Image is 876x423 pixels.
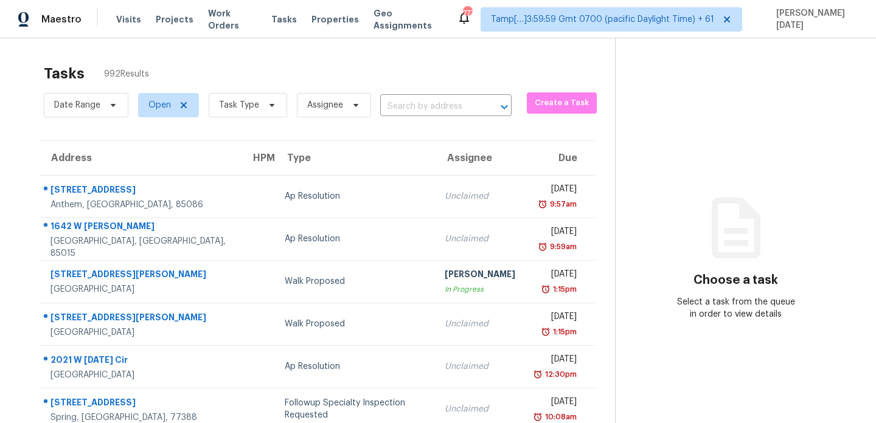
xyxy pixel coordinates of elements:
div: [STREET_ADDRESS][PERSON_NAME] [50,268,231,283]
div: Anthem, [GEOGRAPHIC_DATA], 85086 [50,199,231,211]
div: Ap Resolution [285,233,425,245]
div: [STREET_ADDRESS] [50,396,231,411]
div: 1:15pm [551,326,577,338]
div: 2021 W [DATE] Cir [50,354,231,369]
div: Unclaimed [445,403,515,415]
div: [STREET_ADDRESS][PERSON_NAME] [50,311,231,326]
span: Work Orders [208,7,257,32]
th: Assignee [435,141,525,175]
div: [GEOGRAPHIC_DATA] [50,326,231,339]
img: Overdue Alarm Icon [541,326,551,338]
div: 10:08am [543,411,577,423]
span: Date Range [54,99,100,111]
span: Visits [116,13,141,26]
div: Ap Resolution [285,190,425,202]
img: Overdue Alarm Icon [533,368,543,380]
div: 9:57am [547,198,577,210]
div: Unclaimed [445,233,515,245]
h2: Tasks [44,67,85,80]
div: [DATE] [535,225,577,241]
input: Search by address [380,97,478,116]
img: Overdue Alarm Icon [538,241,547,253]
th: Type [275,141,435,175]
div: [DATE] [535,311,577,326]
div: 12:30pm [543,368,577,380]
span: Create a Task [533,96,591,110]
span: Maestro [41,13,82,26]
span: Open [148,99,171,111]
span: Task Type [219,99,259,111]
div: Walk Proposed [285,275,425,287]
div: Unclaimed [445,360,515,373]
span: 992 Results [104,68,149,80]
div: 9:59am [547,241,577,253]
div: 1642 W [PERSON_NAME] [50,220,231,235]
span: Tasks [271,15,297,24]
div: [DATE] [535,183,577,198]
div: Ap Resolution [285,360,425,373]
img: Overdue Alarm Icon [533,411,543,423]
div: [GEOGRAPHIC_DATA], [GEOGRAPHIC_DATA], 85015 [50,235,231,260]
div: [GEOGRAPHIC_DATA] [50,283,231,295]
h3: Choose a task [693,274,778,286]
div: Select a task from the queue in order to view details [676,296,796,320]
div: Unclaimed [445,190,515,202]
div: [DATE] [535,353,577,368]
th: Address [39,141,241,175]
span: Geo Assignments [374,7,443,32]
button: Create a Task [527,92,597,114]
div: [DATE] [535,396,577,411]
img: Overdue Alarm Icon [541,283,551,295]
th: HPM [241,141,275,175]
div: 1:15pm [551,283,577,295]
span: Projects [156,13,193,26]
div: In Progress [445,283,515,295]
div: 777 [463,7,471,19]
div: Followup Specialty Inspection Requested [285,397,425,421]
div: Walk Proposed [285,318,425,330]
div: [STREET_ADDRESS] [50,184,231,199]
th: Due [525,141,596,175]
div: [PERSON_NAME] [445,268,515,283]
div: [GEOGRAPHIC_DATA] [50,369,231,381]
div: Unclaimed [445,318,515,330]
button: Open [496,98,513,115]
span: Properties [311,13,359,26]
div: [DATE] [535,268,577,283]
img: Overdue Alarm Icon [538,198,547,210]
span: [PERSON_NAME][DATE] [771,7,858,32]
span: Assignee [307,99,343,111]
span: Tamp[…]3:59:59 Gmt 0700 (pacific Daylight Time) + 61 [491,13,714,26]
